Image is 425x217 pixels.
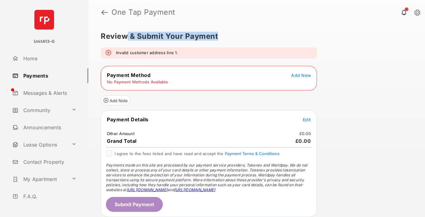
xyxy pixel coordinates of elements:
a: [URL][DOMAIN_NAME] [174,187,215,192]
button: Add Note [101,95,131,105]
a: My Apartment [10,172,69,187]
strong: One Tap Payment [111,9,175,16]
button: Add New [291,72,311,78]
em: Invalid customer address line 1. [116,50,178,56]
a: Payments [10,68,88,83]
a: F.A.Q. [10,189,88,204]
span: Add New [291,73,311,78]
a: Community [10,103,69,118]
span: £0.00 [295,138,311,144]
p: UnitA13-G [34,38,55,45]
button: Submit Payment [106,197,163,212]
span: Grand Total [107,138,137,144]
h5: Review & Submit Your Payment [101,33,408,40]
span: Payment Method [107,72,150,78]
button: Edit [303,116,311,123]
button: I agree to the fees listed and have read and accept the [225,151,279,156]
td: £0.00 [299,131,311,136]
a: Lease Options [10,137,69,152]
td: No Payment Methods Available [107,79,168,85]
span: Payments made on this site are processed by our payment service providers, Tokenex and Worldpay. ... [106,163,307,192]
span: Edit [303,117,311,122]
a: Home [10,51,88,66]
img: svg+xml;base64,PHN2ZyB4bWxucz0iaHR0cDovL3d3dy53My5vcmcvMjAwMC9zdmciIHdpZHRoPSI2NCIgaGVpZ2h0PSI2NC... [34,10,54,30]
a: Announcements [10,120,88,135]
td: Other Amount [107,131,135,136]
span: I agree to the fees listed and have read and accept the [115,151,279,156]
a: Contact Property [10,155,88,169]
a: [URL][DOMAIN_NAME] [127,187,167,192]
a: Messages & Alerts [10,86,88,100]
span: Payment Details [107,116,149,123]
